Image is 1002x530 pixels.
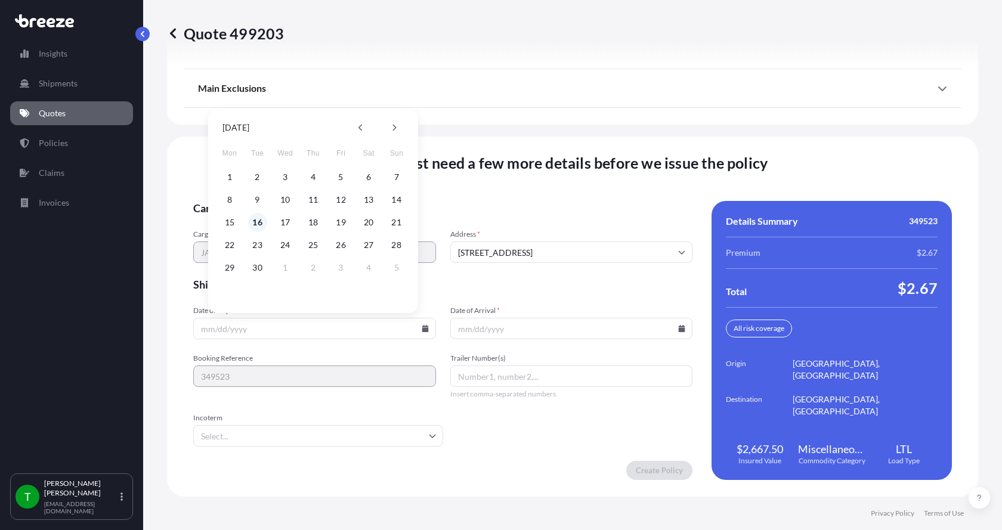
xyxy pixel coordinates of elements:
span: $2.67 [917,247,938,259]
span: $2.67 [898,278,938,297]
button: 27 [359,235,378,255]
span: Address [450,230,693,239]
span: Date of Departure [193,306,436,315]
input: Number1, number2,... [450,365,693,387]
a: Claims [10,161,133,185]
span: Trailer Number(s) [450,354,693,363]
span: 349523 [909,215,938,227]
button: 22 [220,235,239,255]
p: Quote 499203 [167,24,284,43]
p: Quotes [39,107,66,119]
a: Quotes [10,101,133,125]
input: Select... [193,425,443,447]
span: T [24,491,31,503]
button: 3 [276,168,295,187]
a: Insights [10,42,133,66]
span: Origin [726,358,793,382]
span: Insert comma-separated numbers [450,389,693,399]
button: 3 [332,258,351,277]
button: 2 [248,168,267,187]
button: 10 [276,190,295,209]
button: 18 [304,213,323,232]
button: 14 [387,190,406,209]
button: 8 [220,190,239,209]
a: Policies [10,131,133,155]
button: 16 [248,213,267,232]
button: 15 [220,213,239,232]
p: Policies [39,137,68,149]
span: Premium [726,247,760,259]
span: Wednesday [274,141,296,165]
button: 4 [359,258,378,277]
span: Load Type [888,456,920,466]
span: Total [726,286,747,297]
input: mm/dd/yyyy [193,318,436,339]
span: Cargo Owner Details [193,201,692,215]
span: Incoterm [193,413,443,423]
span: LTL [896,442,912,456]
span: Miscellaneous Manufactured Articles [798,442,865,456]
span: Friday [330,141,352,165]
span: Thursday [302,141,324,165]
button: 29 [220,258,239,277]
span: Sunday [386,141,407,165]
button: 25 [304,235,323,255]
input: mm/dd/yyyy [450,318,693,339]
div: Main Exclusions [198,74,947,103]
button: 9 [248,190,267,209]
span: Insured Value [738,456,781,466]
span: Main Exclusions [198,82,266,94]
button: 5 [387,258,406,277]
span: Monday [219,141,240,165]
span: Destination [726,393,793,417]
a: Shipments [10,72,133,95]
p: Invoices [39,197,69,209]
span: Details Summary [726,215,798,227]
button: 7 [387,168,406,187]
button: 24 [276,235,295,255]
p: Shipments [39,78,78,89]
span: [GEOGRAPHIC_DATA], [GEOGRAPHIC_DATA] [793,358,938,382]
button: 5 [332,168,351,187]
button: 26 [332,235,351,255]
button: 20 [359,213,378,232]
p: [PERSON_NAME] [PERSON_NAME] [44,479,118,498]
button: 21 [387,213,406,232]
span: Date of Arrival [450,306,693,315]
div: All risk coverage [726,320,792,337]
span: $2,667.50 [737,442,783,456]
span: Commodity Category [799,456,865,466]
input: Cargo owner address [450,241,693,263]
p: Create Policy [636,464,683,476]
div: [DATE] [222,120,249,135]
button: 1 [220,168,239,187]
span: Cargo Owner Name [193,230,436,239]
span: Booking Reference [193,354,436,363]
button: 2 [304,258,323,277]
button: 23 [248,235,267,255]
button: 12 [332,190,351,209]
button: 11 [304,190,323,209]
span: Tuesday [247,141,268,165]
p: Claims [39,167,64,179]
a: Invoices [10,191,133,215]
a: Privacy Policy [871,509,914,518]
p: Insights [39,48,67,60]
button: 6 [359,168,378,187]
span: Saturday [358,141,379,165]
button: 1 [276,258,295,277]
button: 30 [248,258,267,277]
p: [EMAIL_ADDRESS][DOMAIN_NAME] [44,500,118,514]
span: Shipment details [193,277,692,292]
input: Your internal reference [193,365,436,387]
span: [GEOGRAPHIC_DATA], [GEOGRAPHIC_DATA] [793,393,938,417]
button: 4 [304,168,323,187]
a: Terms of Use [924,509,964,518]
button: Create Policy [626,461,692,480]
button: 13 [359,190,378,209]
span: We just need a few more details before we issue the policy [378,153,768,172]
button: 17 [276,213,295,232]
button: 28 [387,235,406,255]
